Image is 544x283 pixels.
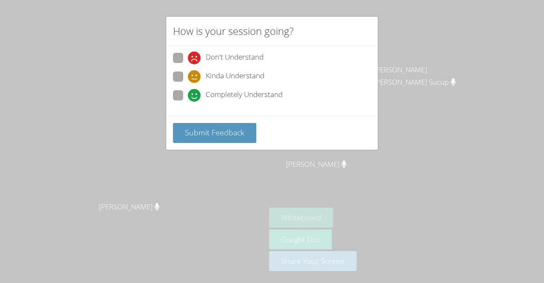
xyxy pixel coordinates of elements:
[173,23,294,39] h2: How is your session going?
[185,127,244,137] span: Submit Feedback
[206,89,283,102] span: Completely Understand
[206,51,263,64] span: Don't Understand
[206,70,264,83] span: Kinda Understand
[173,123,256,143] button: Submit Feedback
